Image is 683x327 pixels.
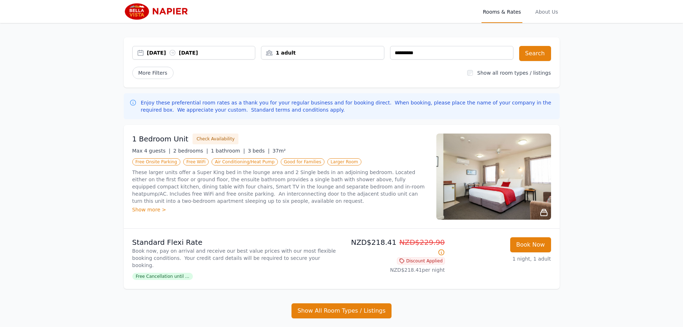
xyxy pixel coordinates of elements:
[132,148,171,154] span: Max 4 guests |
[397,257,445,265] span: Discount Applied
[132,158,180,165] span: Free Onsite Parking
[147,49,255,56] div: [DATE] [DATE]
[291,303,392,318] button: Show All Room Types / Listings
[183,158,209,165] span: Free WiFi
[132,134,189,144] h3: 1 Bedroom Unit
[173,148,208,154] span: 2 bedrooms |
[272,148,286,154] span: 37m²
[193,134,238,144] button: Check Availability
[345,237,445,257] p: NZD$218.41
[212,158,278,165] span: Air Conditioning/Heat Pump
[477,70,551,76] label: Show all room types / listings
[281,158,324,165] span: Good for Families
[141,99,554,113] p: Enjoy these preferential room rates as a thank you for your regular business and for booking dire...
[132,67,174,79] span: More Filters
[451,255,551,262] p: 1 night, 1 adult
[132,273,193,280] span: Free Cancellation until ...
[132,206,428,213] div: Show more >
[132,247,339,269] p: Book now, pay on arrival and receive our best value prices with our most flexible booking conditi...
[211,148,245,154] span: 1 bathroom |
[510,237,551,252] button: Book Now
[261,49,384,56] div: 1 adult
[248,148,270,154] span: 3 beds |
[399,238,445,247] span: NZD$229.90
[327,158,361,165] span: Larger Room
[124,3,193,20] img: Bella Vista Napier
[132,237,339,247] p: Standard Flexi Rate
[132,169,428,205] p: These larger units offer a Super King bed in the lounge area and 2 Single beds in an adjoining be...
[519,46,551,61] button: Search
[345,266,445,274] p: NZD$218.41 per night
